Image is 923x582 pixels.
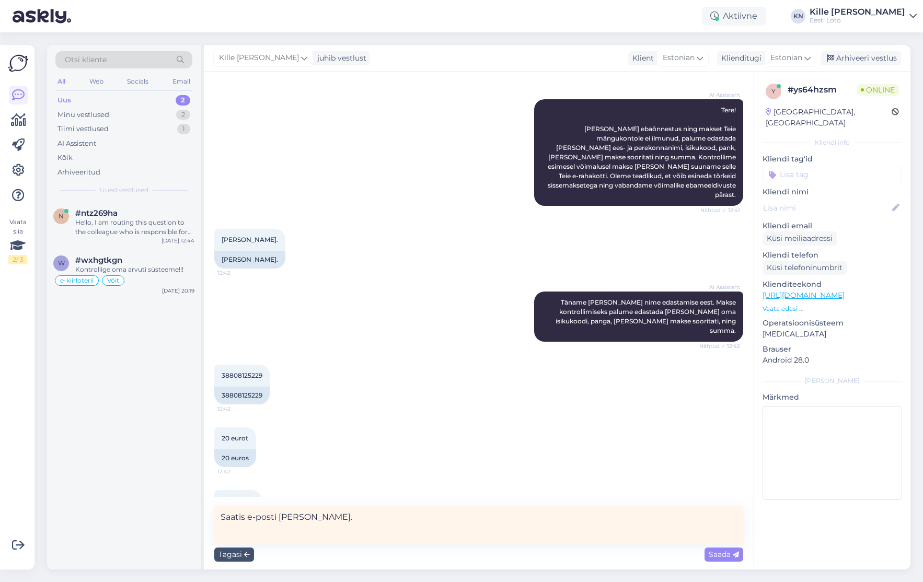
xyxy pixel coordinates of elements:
input: Lisa tag [763,167,902,182]
span: Nähtud ✓ 12:41 [700,206,740,214]
div: Tagasi [214,548,254,562]
span: Otsi kliente [65,54,107,65]
div: 20 euros [214,449,256,467]
div: # ys64hzsm [788,84,857,96]
div: Vaata siia [8,217,27,264]
p: [MEDICAL_DATA] [763,329,902,340]
div: juhib vestlust [313,53,366,64]
div: [GEOGRAPHIC_DATA], [GEOGRAPHIC_DATA] [766,107,892,129]
span: [PERSON_NAME]. [222,236,278,243]
span: Täname [PERSON_NAME] nime edastamise eest. Makse kontrollimiseks palume edastada [PERSON_NAME] om... [556,298,737,334]
span: Kille [PERSON_NAME] [219,52,299,64]
span: AI Assistent [701,283,740,291]
div: Küsi meiliaadressi [763,231,837,246]
span: Estonian [663,52,695,64]
div: Arhiveeritud [57,167,100,178]
div: Aktiivne [702,7,766,26]
span: 12:42 [217,269,257,277]
p: Kliendi email [763,220,902,231]
div: Kõik [57,153,73,163]
span: 12:42 [217,468,257,475]
div: KN [791,9,805,24]
p: Märkmed [763,392,902,403]
p: Kliendi tag'id [763,154,902,165]
div: Tiimi vestlused [57,124,109,134]
div: 1 [177,124,190,134]
div: Kille [PERSON_NAME] [810,8,905,16]
div: Küsi telefoninumbrit [763,261,847,275]
div: AI Assistent [57,138,96,149]
div: 2 [176,95,190,106]
div: Eesti Loto [810,16,905,25]
input: Lisa nimi [763,202,890,214]
span: #ntz269ha [75,208,118,218]
span: e-kiirloterii [60,277,94,284]
span: Online [857,84,899,96]
span: Saada [709,550,739,559]
span: n [59,212,64,220]
p: Brauser [763,344,902,355]
div: [DATE] 20:19 [162,287,194,295]
span: y [771,87,776,95]
textarea: Saatis e-posti [PERSON_NAME]. [214,506,743,544]
div: [PERSON_NAME] [763,376,902,386]
span: 12:42 [217,405,257,413]
span: AI Assistent [701,91,740,99]
p: Operatsioonisüsteem [763,318,902,329]
p: Kliendi nimi [763,187,902,197]
p: Kliendi telefon [763,250,902,261]
span: 38808125229 [222,371,262,379]
a: Kille [PERSON_NAME]Eesti Loto [810,8,917,25]
div: Arhiveeri vestlus [821,51,901,65]
div: [DATE] 12:44 [161,237,194,245]
span: Uued vestlused [100,185,148,195]
div: Minu vestlused [57,110,109,120]
a: [URL][DOMAIN_NAME] [763,290,845,300]
span: Võit [107,277,119,284]
div: Hello, I am routing this question to the colleague who is responsible for this topic. The reply m... [75,218,194,237]
div: 2 / 3 [8,255,27,264]
div: 38808125229 [214,387,270,404]
div: Klient [628,53,654,64]
div: 2 [176,110,190,120]
div: Uus [57,95,71,106]
div: Kliendi info [763,138,902,147]
span: Nähtud ✓ 12:42 [699,342,740,350]
div: Klienditugi [717,53,762,64]
div: Email [170,75,192,88]
div: [PERSON_NAME]. [214,251,285,269]
p: Klienditeekond [763,279,902,290]
img: Askly Logo [8,53,28,73]
span: 20 eurot [222,434,248,442]
div: Web [87,75,106,88]
p: Android 28.0 [763,355,902,366]
div: Socials [125,75,151,88]
div: Kontrollige oma arvuti süsteeme!!! [75,265,194,274]
span: Estonian [770,52,802,64]
p: Vaata edasi ... [763,304,902,313]
div: All [55,75,67,88]
span: #wxhgtkgn [75,255,122,265]
span: w [58,259,65,267]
